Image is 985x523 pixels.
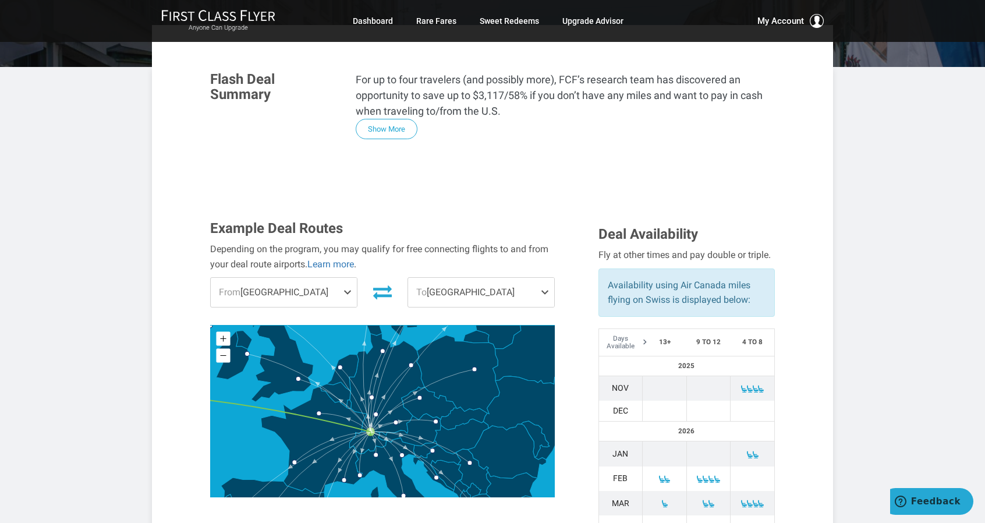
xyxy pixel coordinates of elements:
[346,400,351,408] path: Luxembourg
[480,10,539,31] a: Sweet Redeems
[598,422,774,441] th: 2026
[211,278,357,307] span: [GEOGRAPHIC_DATA]
[431,460,463,490] path: Bosnia and Herzegovina
[492,316,572,384] path: Belarus
[366,279,399,305] button: Invert Route Direction
[356,119,417,139] button: Show More
[380,348,390,353] g: Hamburg
[521,420,550,457] path: Moldova
[353,10,393,31] a: Dashboard
[598,226,698,242] span: Deal Availability
[161,9,275,22] img: First Class Flyer
[292,460,302,464] g: Bordeaux
[210,220,343,236] span: Example Deal Routes
[434,419,488,454] path: Hungary
[342,478,352,482] g: Marseille
[216,331,249,379] path: Ireland
[598,376,643,401] td: Nov
[598,248,775,263] div: Fly at other times and pay double or triple.
[356,72,775,119] p: For up to four travelers (and possibly more), FCF’s research team has discovered an opportunity t...
[378,414,441,446] path: Austria
[416,10,456,31] a: Rare Fares
[757,14,824,28] button: My Account
[598,329,643,356] th: Days Available
[467,483,481,499] path: Kosovo
[400,453,410,457] g: Venice
[467,460,477,465] g: Belgrade
[327,354,359,391] path: Netherlands
[416,287,427,298] span: To
[409,363,419,367] g: Berlin
[598,467,643,491] td: Feb
[401,493,411,498] g: Rome
[369,395,379,400] g: Frankfurt
[562,10,623,31] a: Upgrade Advisor
[731,329,775,356] th: 4 to 8
[468,424,547,478] path: Romania
[598,356,774,376] th: 2025
[598,441,643,467] td: Jan
[598,401,643,422] td: Dec
[890,488,973,517] iframe: Opens a widget where you can find more information
[161,24,275,32] small: Anyone Can Upgrade
[317,411,327,415] g: Paris
[210,72,338,103] h3: Flash Deal Summary
[210,242,555,271] div: Depending on the program, you may qualify for free connecting flights to and from your deal route...
[598,491,643,515] td: Mar
[430,448,440,453] g: Zagreb
[357,473,367,478] g: Nice
[307,259,354,270] a: Learn more
[219,287,240,298] span: From
[413,441,437,458] path: Slovenia
[417,395,427,400] g: Prague
[472,367,482,372] g: Warsaw
[236,277,314,401] path: United Kingdom
[349,333,424,435] path: Germany
[296,376,306,381] g: London
[401,387,456,420] path: Czech Republic
[245,351,255,356] g: Dublin
[643,329,687,356] th: 13+
[440,407,487,429] path: Slovakia
[486,472,538,506] path: Bulgaria
[349,429,386,454] path: Switzerland
[434,419,444,423] g: Vienna
[686,329,731,356] th: 9 to 12
[408,278,554,307] span: [GEOGRAPHIC_DATA]
[757,14,804,28] span: My Account
[374,453,384,457] g: Milan
[475,313,521,349] path: Lithuania
[161,9,275,33] a: First Class FlyerAnyone Can Upgrade
[608,278,766,308] p: Availability using Air Canada miles flying on Swiss is displayed below:
[434,475,444,480] g: Split
[456,449,491,494] path: Serbia
[338,365,348,369] g: Amsterdam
